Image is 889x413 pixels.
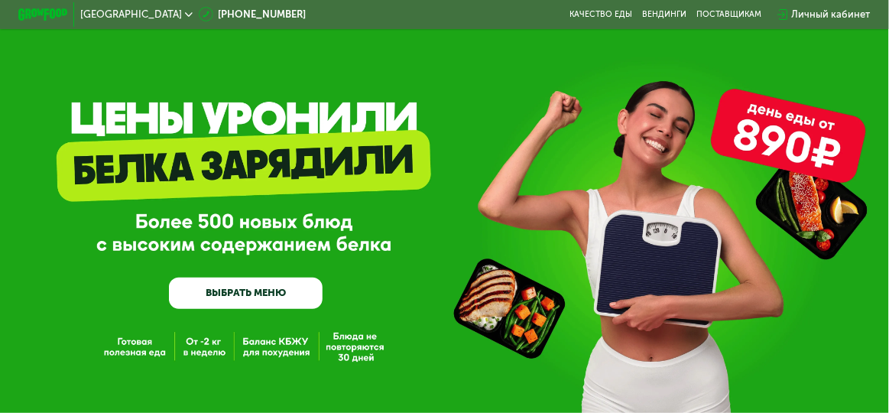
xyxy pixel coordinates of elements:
[792,7,871,21] div: Личный кабинет
[696,10,761,20] div: поставщикам
[169,278,323,308] a: ВЫБРАТЬ МЕНЮ
[80,10,182,20] span: [GEOGRAPHIC_DATA]
[199,7,307,21] a: [PHONE_NUMBER]
[569,10,632,20] a: Качество еды
[642,10,686,20] a: Вендинги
